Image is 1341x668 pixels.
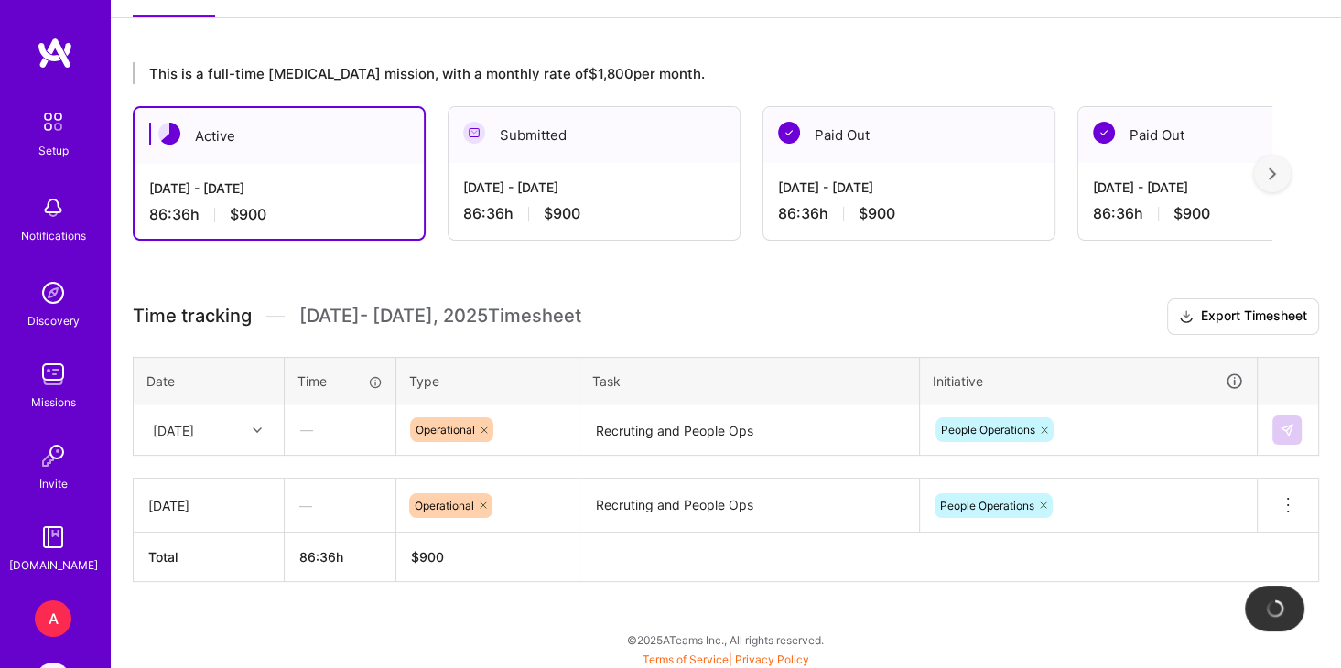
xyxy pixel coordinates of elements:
div: Initiative [933,371,1244,392]
div: [DOMAIN_NAME] [9,555,98,575]
span: People Operations [940,499,1034,512]
div: [DATE] [153,420,194,439]
span: | [643,652,809,666]
th: Date [134,357,285,404]
a: Terms of Service [643,652,729,666]
th: 86:36h [285,533,396,582]
span: Operational [416,423,475,436]
div: Discovery [27,311,80,330]
span: $900 [544,204,580,223]
div: Submitted [449,107,740,163]
div: Time [297,372,383,391]
img: Active [158,123,180,145]
div: null [1272,415,1303,445]
div: [DATE] - [DATE] [149,178,409,198]
div: Setup [38,141,69,160]
span: $900 [230,205,266,224]
div: Active [135,108,424,164]
div: Missions [31,393,76,412]
span: $900 [859,204,895,223]
div: 86:36 h [149,205,409,224]
img: Paid Out [778,122,800,144]
div: Notifications [21,226,86,245]
div: Paid Out [763,107,1054,163]
i: icon Chevron [253,426,262,435]
textarea: Recruting and People Ops [581,406,917,455]
th: Task [579,357,920,404]
th: Type [396,357,579,404]
div: [DATE] - [DATE] [463,178,725,197]
img: teamwork [35,356,71,393]
img: setup [34,102,72,141]
th: Total [134,533,285,582]
img: Submit [1280,423,1294,437]
div: 86:36 h [463,204,725,223]
div: 86:36 h [778,204,1040,223]
textarea: Recruting and People Ops [581,480,917,532]
div: [DATE] - [DATE] [778,178,1040,197]
i: icon Download [1179,307,1194,327]
div: A [35,600,71,637]
span: Time tracking [133,305,252,328]
img: logo [37,37,73,70]
a: A [30,600,76,637]
div: [DATE] [148,496,269,515]
img: Paid Out [1093,122,1115,144]
div: Invite [39,474,68,493]
span: People Operations [941,423,1035,436]
span: $900 [1173,204,1210,223]
img: guide book [35,519,71,555]
div: — [285,481,395,530]
span: [DATE] - [DATE] , 2025 Timesheet [299,305,581,328]
img: bell [35,189,71,226]
div: © 2025 ATeams Inc., All rights reserved. [110,617,1341,663]
th: $900 [396,533,579,582]
img: loading [1262,596,1287,620]
img: right [1269,167,1276,180]
img: discovery [35,275,71,311]
a: Privacy Policy [735,652,809,666]
span: Operational [415,499,474,512]
button: Export Timesheet [1167,298,1319,335]
div: — [286,405,395,454]
img: Invite [35,437,71,474]
div: This is a full-time [MEDICAL_DATA] mission, with a monthly rate of $1,800 per month. [133,62,1272,84]
img: Submitted [463,122,485,144]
